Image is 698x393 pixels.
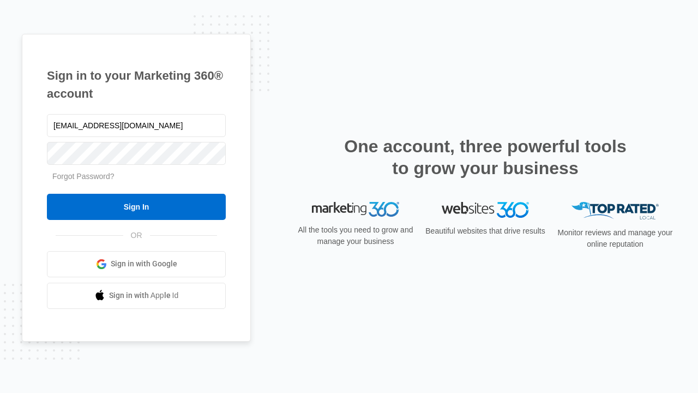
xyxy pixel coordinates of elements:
[294,224,417,247] p: All the tools you need to grow and manage your business
[109,290,179,301] span: Sign in with Apple Id
[52,172,115,181] a: Forgot Password?
[442,202,529,218] img: Websites 360
[312,202,399,217] img: Marketing 360
[47,251,226,277] a: Sign in with Google
[424,225,546,237] p: Beautiful websites that drive results
[123,230,150,241] span: OR
[571,202,659,220] img: Top Rated Local
[47,194,226,220] input: Sign In
[47,114,226,137] input: Email
[47,67,226,103] h1: Sign in to your Marketing 360® account
[47,283,226,309] a: Sign in with Apple Id
[554,227,676,250] p: Monitor reviews and manage your online reputation
[111,258,177,270] span: Sign in with Google
[341,135,630,179] h2: One account, three powerful tools to grow your business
